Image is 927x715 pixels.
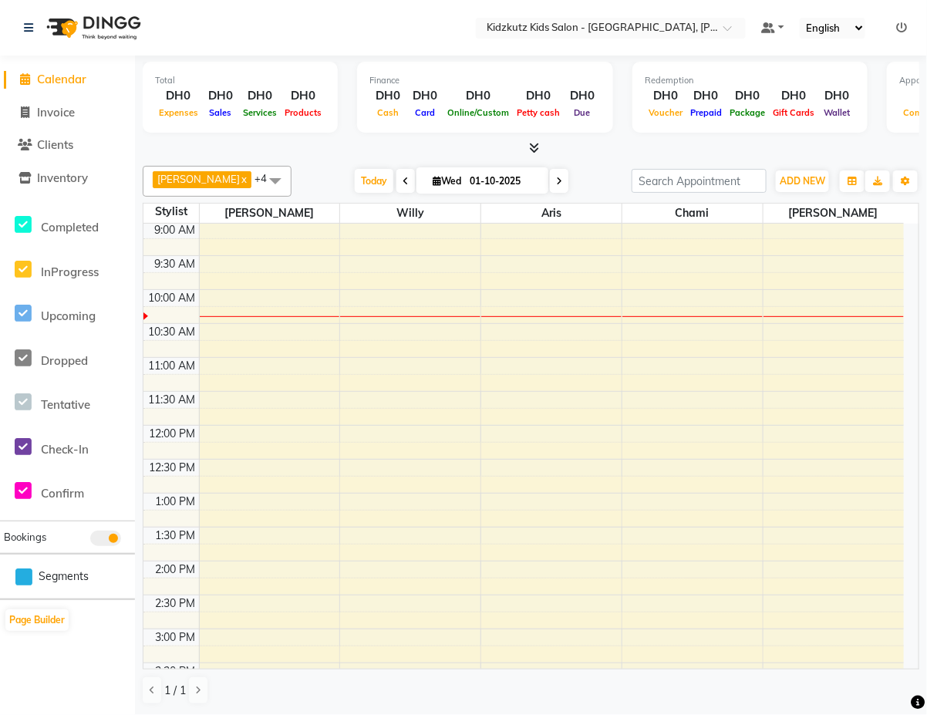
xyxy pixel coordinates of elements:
span: Due [571,107,595,118]
a: Calendar [4,71,131,89]
span: Aris [481,204,622,223]
div: 10:00 AM [146,290,199,306]
span: Dropped [41,353,88,368]
span: Upcoming [41,309,96,323]
span: Clients [37,137,73,152]
div: Total [155,74,325,87]
div: 11:00 AM [146,358,199,374]
span: Wed [429,175,465,187]
div: DH0 [369,87,406,105]
span: Check-In [41,442,89,457]
span: ADD NEW [780,175,825,187]
div: 1:00 PM [153,494,199,510]
div: 9:00 AM [152,222,199,238]
span: Sales [206,107,236,118]
span: 1 / 1 [164,683,186,699]
a: Inventory [4,170,131,187]
div: DH0 [726,87,769,105]
span: Voucher [645,107,686,118]
div: DH0 [281,87,325,105]
span: Bookings [4,531,46,543]
div: DH0 [564,87,601,105]
span: Tentative [41,397,90,412]
span: Services [239,107,281,118]
div: DH0 [202,87,239,105]
span: Wallet [820,107,854,118]
span: Completed [41,220,99,234]
span: Today [355,169,393,193]
div: DH0 [155,87,202,105]
div: 9:30 AM [152,256,199,272]
span: Gift Cards [769,107,818,118]
div: 10:30 AM [146,324,199,340]
div: DH0 [645,87,686,105]
span: [PERSON_NAME] [764,204,904,223]
span: Online/Custom [443,107,513,118]
span: [PERSON_NAME] [200,204,340,223]
span: Prepaid [686,107,726,118]
span: Invoice [37,105,75,120]
span: Package [726,107,769,118]
div: 12:30 PM [147,460,199,476]
div: 2:00 PM [153,562,199,578]
span: +4 [255,172,278,184]
input: Search Appointment [632,169,767,193]
div: Finance [369,74,601,87]
span: Products [281,107,325,118]
div: DH0 [406,87,443,105]
input: 2025-10-01 [465,170,542,193]
span: Cash [373,107,403,118]
div: Redemption [645,74,855,87]
div: DH0 [818,87,855,105]
button: Page Builder [5,609,69,631]
div: 2:30 PM [153,595,199,612]
span: Confirm [41,486,84,501]
div: DH0 [443,87,513,105]
div: 12:00 PM [147,426,199,442]
a: x [240,173,247,185]
span: Petty cash [513,107,564,118]
span: [PERSON_NAME] [157,173,240,185]
img: logo [39,6,145,49]
a: Clients [4,137,131,154]
span: Inventory [37,170,88,185]
div: DH0 [239,87,281,105]
span: Willy [340,204,480,223]
button: ADD NEW [776,170,829,192]
span: Calendar [37,72,86,86]
div: DH0 [769,87,818,105]
div: 1:30 PM [153,528,199,544]
div: DH0 [513,87,564,105]
div: 3:00 PM [153,629,199,646]
span: Chami [622,204,763,223]
span: Expenses [155,107,202,118]
div: Stylist [143,204,199,220]
span: InProgress [41,265,99,279]
div: DH0 [686,87,726,105]
div: 11:30 AM [146,392,199,408]
a: Invoice [4,104,131,122]
span: Card [411,107,439,118]
div: 3:30 PM [153,663,199,680]
span: Segments [39,568,89,585]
